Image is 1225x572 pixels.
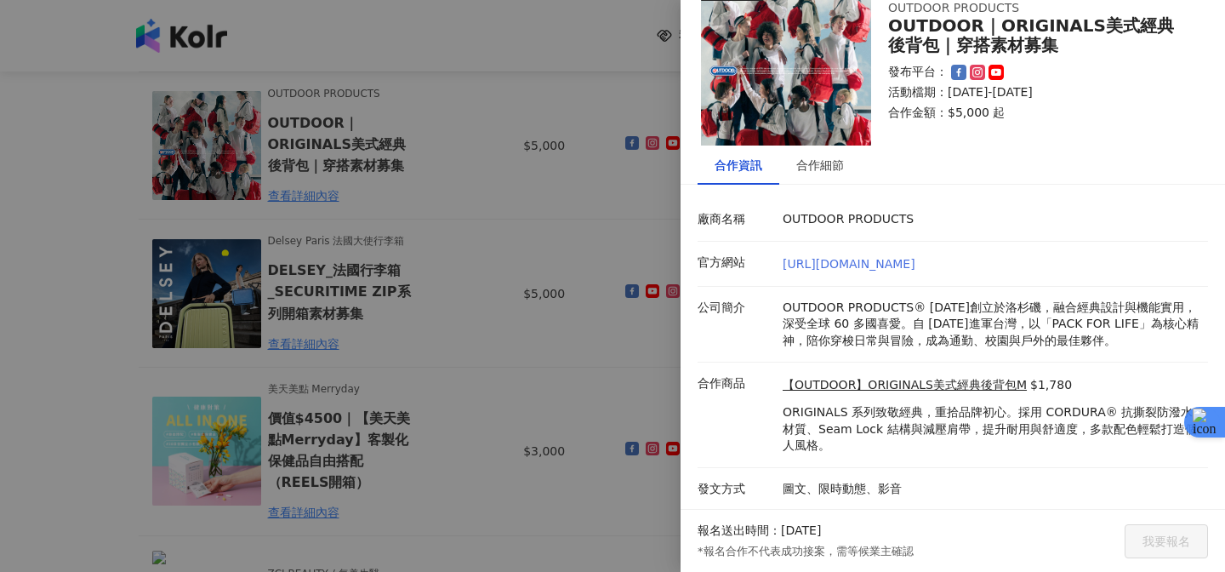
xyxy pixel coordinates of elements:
p: 公司簡介 [698,300,774,317]
p: 廠商名稱 [698,211,774,228]
a: 【OUTDOOR】ORIGINALS美式經典後背包M [783,377,1027,394]
p: 合作金額： $5,000 起 [888,105,1188,122]
p: 活動檔期：[DATE]-[DATE] [888,84,1188,101]
div: 合作細節 [796,156,844,174]
p: ORIGINALS 系列致敬經典，重拾品牌初心。採用 CORDURA® 抗撕裂防潑水材質、Seam Lock 結構與減壓肩帶，提升耐用與舒適度，多款配色輕鬆打造個人風格。 [783,404,1199,455]
p: 合作商品 [698,375,774,392]
p: OUTDOOR PRODUCTS [783,211,1199,228]
p: 發布平台： [888,64,948,81]
p: 發文方式 [698,481,774,498]
p: $1,780 [1030,377,1072,394]
p: OUTDOOR PRODUCTS® [DATE]創立於洛杉磯，融合經典設計與機能實用，深受全球 60 多國喜愛。自 [DATE]進軍台灣，以「PACK FOR LIFE」為核心精神，陪你穿梭日常... [783,300,1199,350]
a: [URL][DOMAIN_NAME] [783,257,915,271]
p: *報名合作不代表成功接案，需等候業主確認 [698,544,914,559]
p: 報名送出時間：[DATE] [698,523,821,540]
div: 合作資訊 [715,156,762,174]
p: 官方網站 [698,255,774,272]
button: 我要報名 [1125,524,1208,558]
p: 圖文、限時動態、影音 [783,481,1199,498]
div: OUTDOOR｜ORIGINALS美式經典後背包｜穿搭素材募集 [888,16,1188,55]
